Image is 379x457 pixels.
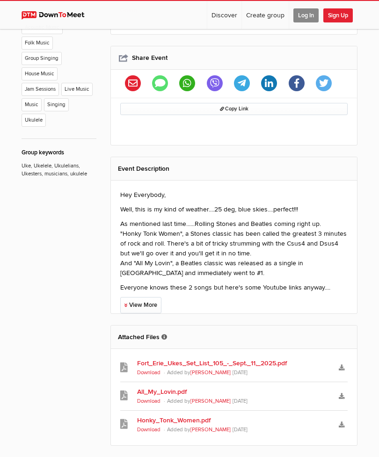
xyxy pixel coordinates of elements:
[137,415,330,425] a: Honky_Tonk_Women.pdf
[120,297,161,313] a: View More
[120,219,348,278] p: As mentioned last time......Rolling Stones and Beatles coming right up. "Honky Tonk Women", a Sto...
[120,204,348,214] p: Well, this is my kind of weather....25 deg, blue skies....perfect!!!
[118,326,350,348] h2: Attached Files
[289,1,323,29] a: Log In
[190,427,231,433] a: [PERSON_NAME]
[120,103,348,115] button: Copy Link
[323,8,353,22] span: Sign Up
[137,387,330,397] a: All_My_Lovin.pdf
[167,427,233,433] span: Added by
[207,1,241,29] a: Discover
[137,370,160,376] a: Download
[120,190,348,200] p: Hey Everybody,
[22,11,93,20] img: DownToMeet
[233,398,248,404] span: [DATE]
[118,157,350,180] h2: Event Description
[137,427,160,433] a: Download
[233,427,248,433] span: [DATE]
[137,358,330,368] a: Fort_Erie_Ukes_Set_List_105_-_Sept._11,_2025.pdf
[120,283,348,292] p: Everyone knows these 2 songs but here's some Youtube links anyway....
[242,1,289,29] a: Create group
[190,370,231,376] a: [PERSON_NAME]
[190,398,231,404] a: [PERSON_NAME]
[233,370,248,376] span: [DATE]
[22,148,96,157] div: Group keywords
[220,106,248,112] span: Copy Link
[22,157,96,178] p: Uke, Ukelele, Ukulelians, Ukesters, musicians, ukulele
[323,1,357,29] a: Sign Up
[118,46,350,69] h2: Share Event
[167,370,233,376] span: Added by
[137,398,160,404] a: Download
[167,398,233,404] span: Added by
[293,8,319,22] span: Log In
